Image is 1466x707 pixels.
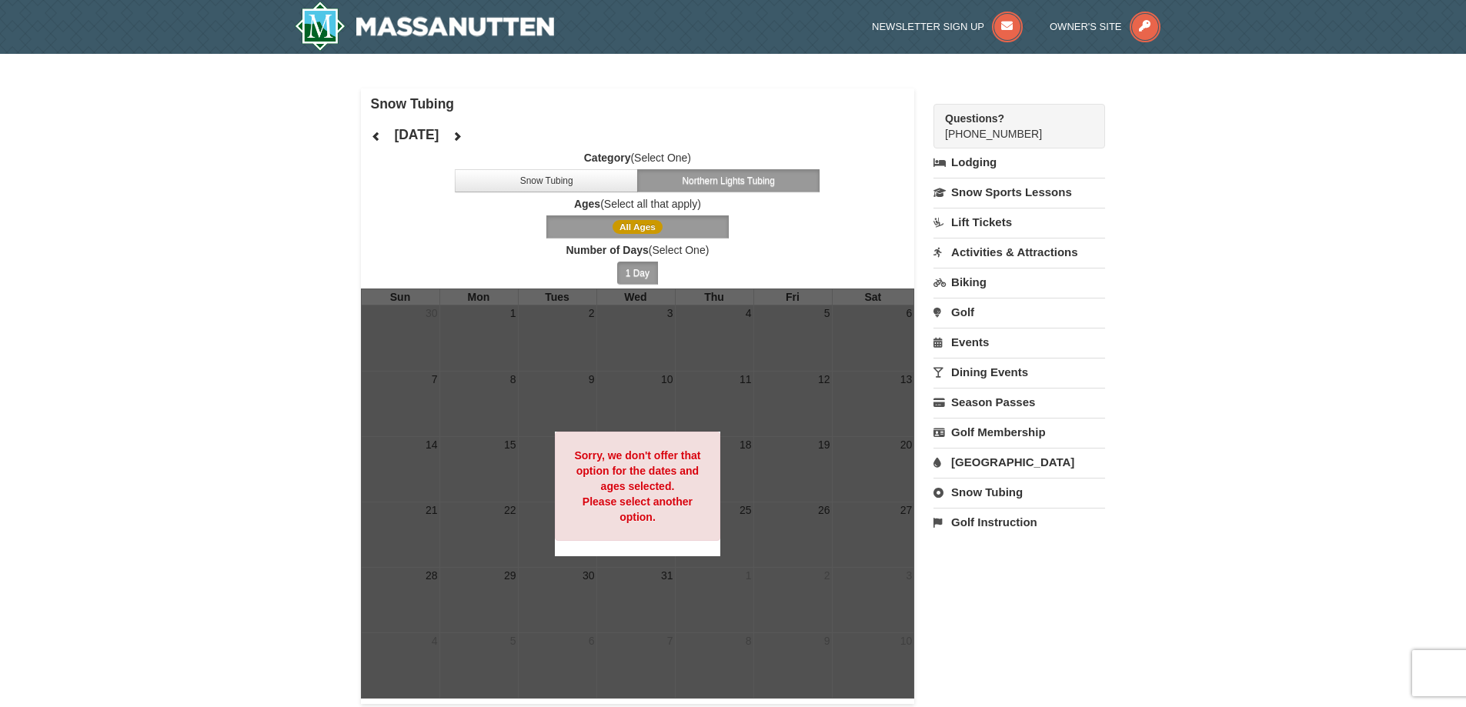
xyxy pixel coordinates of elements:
[361,196,915,212] label: (Select all that apply)
[872,21,1023,32] a: Newsletter Sign Up
[933,178,1105,206] a: Snow Sports Lessons
[933,268,1105,296] a: Biking
[933,508,1105,536] a: Golf Instruction
[933,448,1105,476] a: [GEOGRAPHIC_DATA]
[933,328,1105,356] a: Events
[933,148,1105,176] a: Lodging
[574,198,600,210] strong: Ages
[1050,21,1122,32] span: Owner's Site
[933,298,1105,326] a: Golf
[1050,21,1160,32] a: Owner's Site
[945,111,1077,140] span: [PHONE_NUMBER]
[933,418,1105,446] a: Golf Membership
[933,388,1105,416] a: Season Passes
[566,244,648,256] strong: Number of Days
[574,449,700,523] strong: Sorry, we don't offer that option for the dates and ages selected. Please select another option.
[872,21,984,32] span: Newsletter Sign Up
[361,242,915,258] label: (Select One)
[295,2,555,51] img: Massanutten Resort Logo
[295,2,555,51] a: Massanutten Resort
[637,169,820,192] button: Northern Lights Tubing
[945,112,1004,125] strong: Questions?
[613,220,663,234] span: All Ages
[455,169,638,192] button: Snow Tubing
[933,478,1105,506] a: Snow Tubing
[361,150,915,165] label: (Select One)
[933,208,1105,236] a: Lift Tickets
[933,238,1105,266] a: Activities & Attractions
[933,358,1105,386] a: Dining Events
[584,152,631,164] strong: Category
[617,262,658,285] button: 1 Day
[371,96,915,112] h4: Snow Tubing
[394,127,439,142] h4: [DATE]
[546,215,730,238] button: All Ages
